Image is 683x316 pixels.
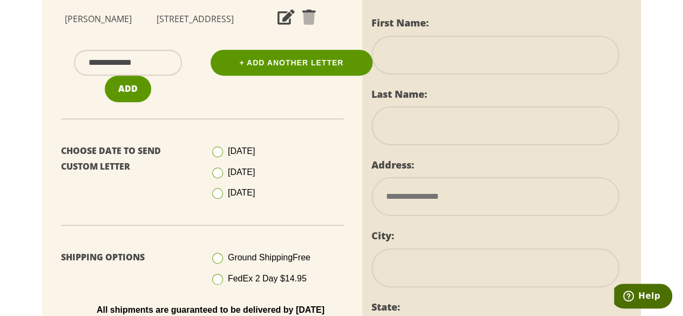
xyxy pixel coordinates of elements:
[371,16,429,29] label: First Name:
[143,5,247,33] td: [STREET_ADDRESS]
[228,146,255,156] span: [DATE]
[371,88,427,100] label: Last Name:
[61,250,194,265] p: Shipping Options
[293,253,310,262] span: Free
[371,300,400,313] label: State:
[53,5,143,33] td: [PERSON_NAME]
[118,83,138,95] span: Add
[105,76,151,102] button: Add
[371,158,414,171] label: Address:
[228,188,255,197] span: [DATE]
[228,167,255,177] span: [DATE]
[614,284,672,311] iframe: Opens a widget where you can find more information
[211,50,373,76] a: + Add Another Letter
[228,274,307,283] span: FedEx 2 Day $14.95
[61,143,194,174] p: Choose Date To Send Custom Letter
[228,253,310,262] span: Ground Shipping
[371,229,394,242] label: City:
[69,305,351,315] p: All shipments are guaranteed to be delivered by [DATE]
